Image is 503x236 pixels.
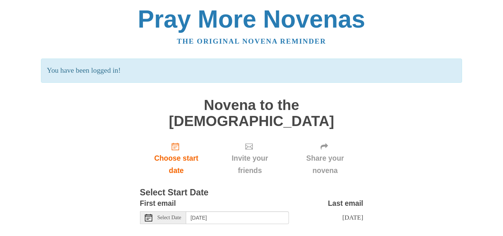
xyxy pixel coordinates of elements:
[41,59,462,83] p: You have been logged in!
[147,152,206,177] span: Choose start date
[140,188,363,198] h3: Select Start Date
[220,152,279,177] span: Invite your friends
[328,197,363,210] label: Last email
[140,97,363,129] h1: Novena to the [DEMOGRAPHIC_DATA]
[140,197,176,210] label: First email
[213,136,287,181] div: Click "Next" to confirm your start date first.
[177,37,326,45] a: The original novena reminder
[157,215,181,220] span: Select Date
[138,5,365,33] a: Pray More Novenas
[140,136,213,181] a: Choose start date
[342,214,363,221] span: [DATE]
[287,136,363,181] div: Click "Next" to confirm your start date first.
[295,152,356,177] span: Share your novena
